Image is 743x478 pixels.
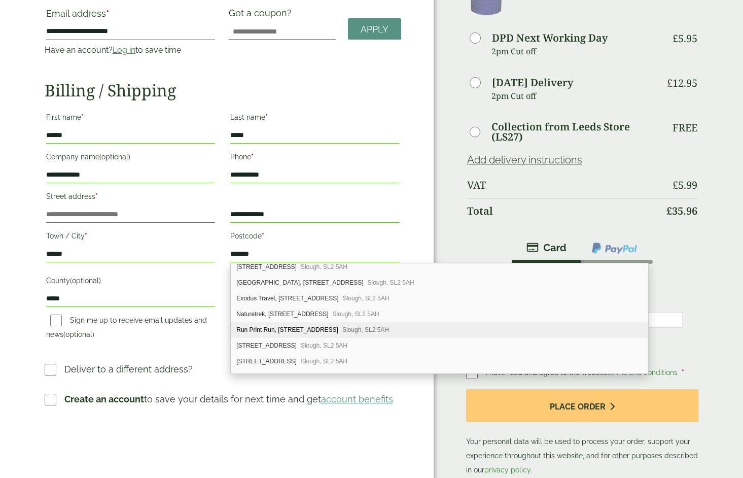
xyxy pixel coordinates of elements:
[230,229,399,246] label: Postcode
[45,44,217,56] p: Have an account? to save time
[231,354,648,369] div: 33 Stoke Road
[46,229,215,246] label: Town / City
[467,154,582,166] a: Add delivery instructions
[46,316,207,342] label: Sign me up to receive email updates and news
[342,326,389,333] span: Slough, SL2 5AH
[85,232,87,240] abbr: required
[368,279,414,286] span: Slough, SL2 5AH
[466,389,699,422] button: Place order
[491,44,660,59] p: 2pm Cut off
[301,263,347,270] span: Slough, SL2 5AH
[348,18,401,40] a: Apply
[231,369,648,385] div: 39 Stoke Road
[231,338,648,354] div: 31 Stoke Road
[64,392,393,406] p: to save your details for next time and get
[343,295,390,302] span: Slough, SL2 5AH
[64,362,193,376] p: Deliver to a different address?
[229,8,296,23] label: Got a coupon?
[50,315,62,326] input: Sign me up to receive email updates and news(optional)
[467,173,660,197] th: VAT
[113,45,135,55] a: Log in
[667,76,697,90] bdi: 12.95
[231,322,648,338] div: Run Print Run, 29 Stoke Road
[70,277,101,285] span: (optional)
[491,122,659,142] label: Collection from Leeds Store (LS27)
[251,153,254,161] abbr: required
[484,466,530,474] a: privacy policy
[64,394,144,404] strong: Create an account
[46,9,215,23] label: Email address
[230,150,399,167] label: Phone
[666,204,672,218] span: £
[526,242,567,254] img: stripe.png
[46,110,215,127] label: First name
[361,24,388,35] span: Apply
[262,232,264,240] abbr: required
[46,274,215,291] label: County
[673,178,697,192] bdi: 5.99
[231,306,648,322] div: Naturetrek, 29 Stoke Road
[673,178,678,192] span: £
[491,88,660,104] p: 2pm Cut off
[46,189,215,207] label: Street address
[591,242,638,255] img: ppcp-gateway.png
[63,330,94,338] span: (optional)
[492,78,573,88] label: [DATE] Delivery
[666,204,697,218] bdi: 35.96
[95,192,98,200] abbr: required
[231,259,648,275] div: 25 Stoke Road
[673,31,697,45] bdi: 5.95
[321,394,393,404] a: account benefits
[682,368,684,377] abbr: required
[46,150,215,167] label: Company name
[333,311,379,318] span: Slough, SL2 5AH
[301,358,347,365] span: Slough, SL2 5AH
[99,153,130,161] span: (optional)
[467,198,660,223] th: Total
[301,342,347,349] span: Slough, SL2 5AH
[45,81,401,100] h2: Billing / Shipping
[230,110,399,127] label: Last name
[492,33,608,43] label: DPD Next Working Day
[673,122,697,134] p: Free
[231,291,648,306] div: Exodus Travel, 29 Stoke Road
[265,113,268,121] abbr: required
[466,389,699,477] p: Your personal data will be used to process your order, support your experience throughout this we...
[673,31,678,45] span: £
[106,8,109,19] abbr: required
[231,275,648,291] div: La Kasbah, 27 Stoke Road
[667,76,673,90] span: £
[81,113,84,121] abbr: required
